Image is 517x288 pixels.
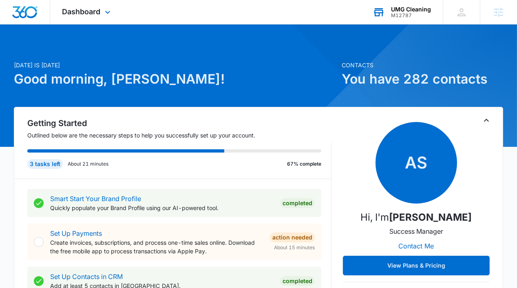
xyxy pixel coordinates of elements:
[50,229,102,237] a: Set Up Payments
[50,195,141,203] a: Smart Start Your Brand Profile
[68,160,108,168] p: About 21 minutes
[342,61,503,69] p: Contacts
[389,211,472,223] strong: [PERSON_NAME]
[27,117,331,129] h2: Getting Started
[287,160,321,168] p: 67% complete
[27,131,331,140] p: Outlined below are the necessary steps to help you successfully set up your account.
[389,226,443,236] p: Success Manager
[50,204,274,212] p: Quickly populate your Brand Profile using our AI-powered tool.
[270,233,315,242] div: Action Needed
[27,159,63,169] div: 3 tasks left
[14,61,337,69] p: [DATE] is [DATE]
[50,238,263,255] p: Create invoices, subscriptions, and process one-time sales online. Download the free mobile app t...
[482,115,491,125] button: Toggle Collapse
[280,198,315,208] div: Completed
[62,7,101,16] span: Dashboard
[391,236,442,256] button: Contact Me
[361,210,472,225] p: Hi, I'm
[280,276,315,286] div: Completed
[342,69,503,89] h1: You have 282 contacts
[391,13,431,18] div: account id
[50,272,123,281] a: Set Up Contacts in CRM
[376,122,457,204] span: AS
[274,244,315,251] span: About 15 minutes
[343,256,490,275] button: View Plans & Pricing
[14,69,337,89] h1: Good morning, [PERSON_NAME]!
[391,6,431,13] div: account name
